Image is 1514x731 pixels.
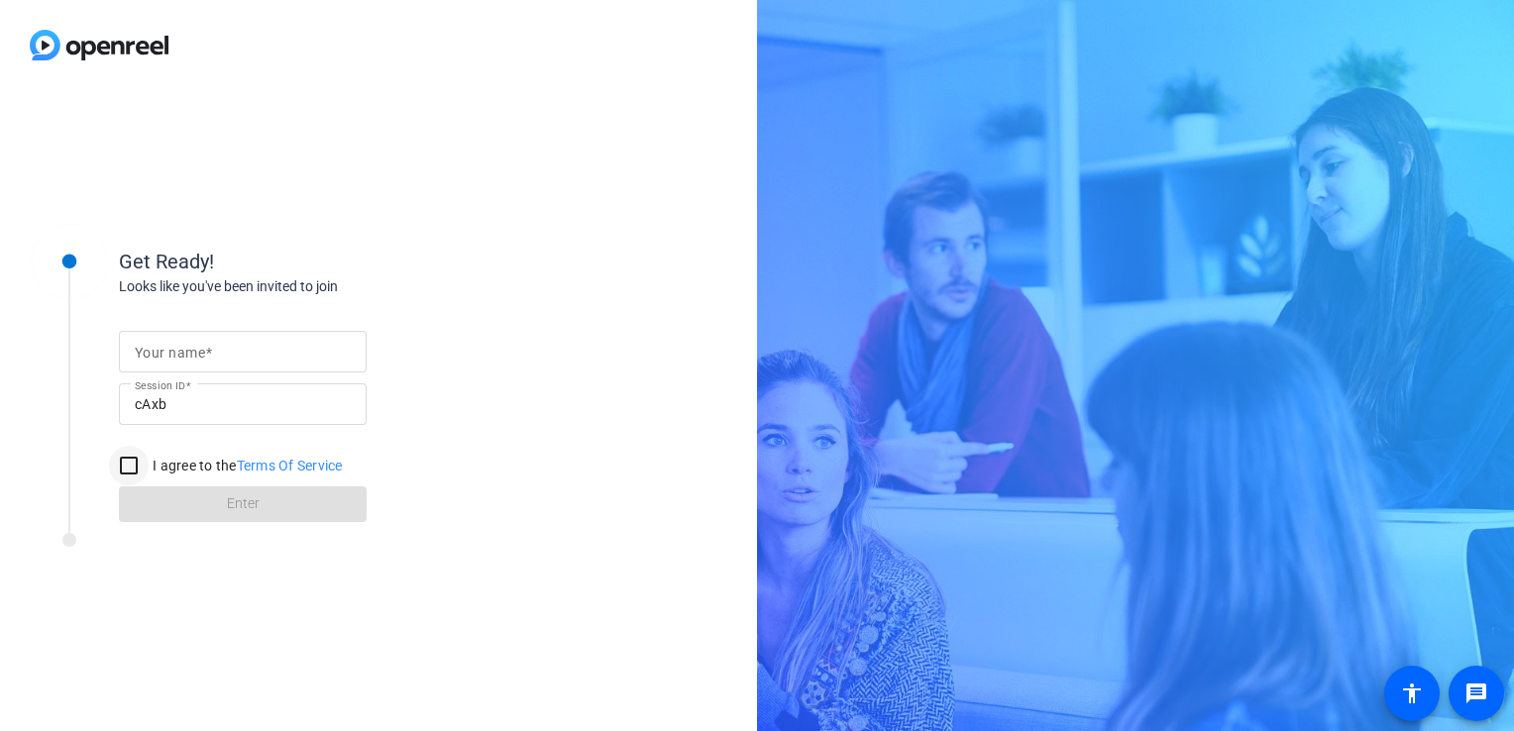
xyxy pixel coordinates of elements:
a: Terms Of Service [237,458,343,473]
div: Get Ready! [119,247,515,276]
mat-icon: accessibility [1400,681,1424,705]
label: I agree to the [149,456,343,475]
div: Looks like you've been invited to join [119,276,515,297]
mat-label: Session ID [135,379,185,391]
mat-icon: message [1464,681,1488,705]
mat-label: Your name [135,345,205,361]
